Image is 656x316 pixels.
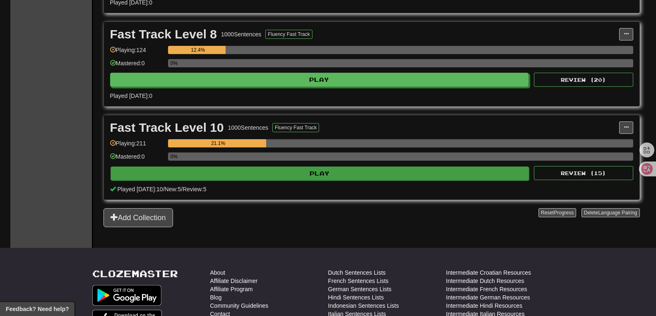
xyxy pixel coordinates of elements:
div: Playing: 211 [110,139,164,153]
span: / [181,186,183,192]
a: Intermediate Dutch Resources [446,277,524,285]
a: Intermediate Hindi Resources [446,302,522,310]
a: Hindi Sentences Lists [328,293,384,302]
span: Played [DATE]: 10 [117,186,163,192]
a: Dutch Sentences Lists [328,268,386,277]
div: 21.1% [171,139,266,147]
a: Intermediate Croatian Resources [446,268,531,277]
button: Fluency Fast Track [272,123,319,132]
a: Intermediate German Resources [446,293,530,302]
a: Blog [210,293,222,302]
button: Add Collection [103,208,173,227]
button: ResetProgress [538,208,576,217]
a: Affiliate Disclaimer [210,277,258,285]
div: 12.4% [171,46,226,54]
span: New: 5 [165,186,181,192]
div: 1000 Sentences [221,30,261,38]
a: French Sentences Lists [328,277,389,285]
a: Affiliate Program [210,285,253,293]
span: Played [DATE]: 0 [110,93,152,99]
span: Progress [554,210,574,216]
div: Fast Track Level 10 [110,121,224,134]
span: Review: 5 [183,186,207,192]
a: Intermediate French Resources [446,285,527,293]
div: Mastered: 0 [110,152,164,166]
a: Indonesian Sentences Lists [328,302,399,310]
div: Playing: 124 [110,46,164,59]
button: Play [110,73,529,87]
div: 1000 Sentences [228,124,268,132]
a: German Sentences Lists [328,285,392,293]
button: Fluency Fast Track [265,30,312,39]
div: Fast Track Level 8 [110,28,217,40]
a: About [210,268,226,277]
span: Open feedback widget [6,305,69,313]
button: Review (20) [534,73,633,87]
a: Community Guidelines [210,302,269,310]
span: Language Pairing [598,210,637,216]
button: DeleteLanguage Pairing [582,208,640,217]
img: Get it on Google Play [92,285,162,306]
a: Clozemaster [92,268,178,279]
button: Play [111,166,529,181]
div: Mastered: 0 [110,59,164,73]
span: / [163,186,165,192]
button: Review (15) [534,166,633,180]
